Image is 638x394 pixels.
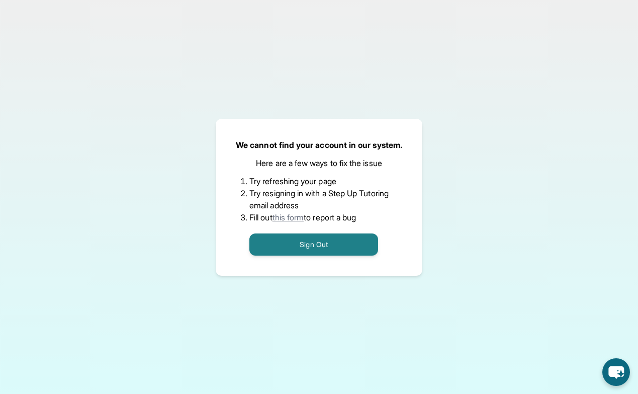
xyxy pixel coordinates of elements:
[249,175,389,187] li: Try refreshing your page
[256,157,382,169] p: Here are a few ways to fix the issue
[249,233,378,256] button: Sign Out
[272,212,304,222] a: this form
[602,358,630,386] button: chat-button
[249,187,389,211] li: Try resigning in with a Step Up Tutoring email address
[249,211,389,223] li: Fill out to report a bug
[236,139,402,151] p: We cannot find your account in our system.
[249,239,378,249] a: Sign Out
